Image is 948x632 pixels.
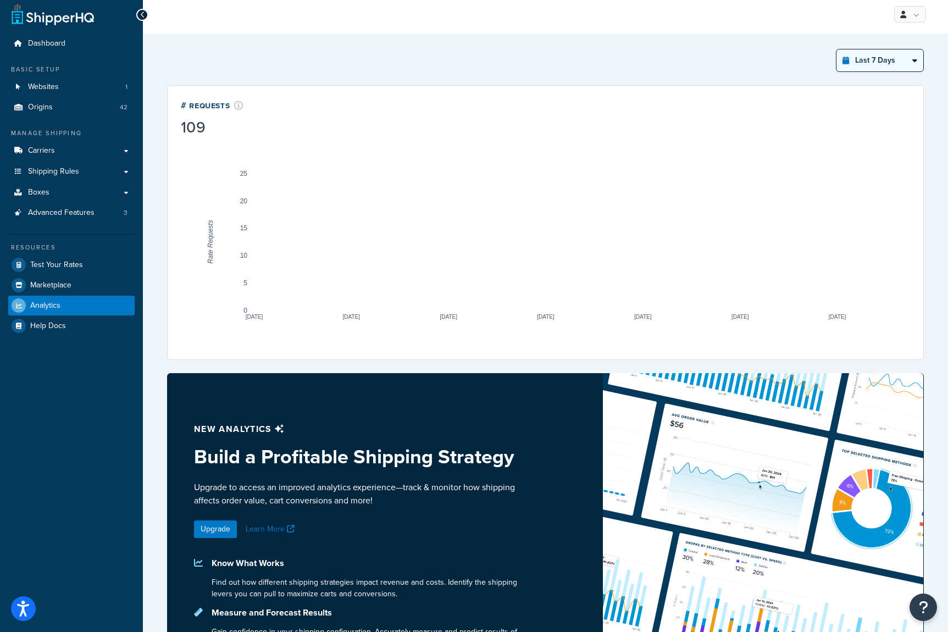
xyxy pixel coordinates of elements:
[207,220,214,263] text: Rate Requests
[212,605,519,620] p: Measure and Forecast Results
[8,203,135,223] a: Advanced Features3
[212,576,519,600] p: Find out how different shipping strategies impact revenue and costs. Identify the shipping levers...
[8,34,135,54] a: Dashboard
[8,77,135,97] a: Websites1
[8,296,135,315] a: Analytics
[181,99,243,112] div: # Requests
[28,146,55,156] span: Carriers
[8,316,135,336] a: Help Docs
[240,170,248,178] text: 25
[240,197,248,205] text: 20
[28,39,65,48] span: Dashboard
[243,279,247,287] text: 5
[910,594,937,621] button: Open Resource Center
[440,314,457,320] text: [DATE]
[8,129,135,138] div: Manage Shipping
[246,523,297,535] a: Learn More
[537,314,555,320] text: [DATE]
[246,314,263,320] text: [DATE]
[8,141,135,161] a: Carriers
[8,65,135,74] div: Basic Setup
[28,82,59,92] span: Websites
[240,252,248,259] text: 10
[124,208,127,218] span: 3
[8,275,135,295] a: Marketplace
[30,301,60,311] span: Analytics
[28,188,49,197] span: Boxes
[194,422,519,437] p: New analytics
[8,182,135,203] a: Boxes
[28,103,53,112] span: Origins
[8,162,135,182] a: Shipping Rules
[30,321,66,331] span: Help Docs
[194,481,519,507] p: Upgrade to access an improved analytics experience—track & monitor how shipping affects order val...
[8,243,135,252] div: Resources
[120,103,127,112] span: 42
[28,167,79,176] span: Shipping Rules
[8,97,135,118] a: Origins42
[634,314,652,320] text: [DATE]
[194,520,237,538] a: Upgrade
[8,203,135,223] li: Advanced Features
[243,307,247,314] text: 0
[125,82,127,92] span: 1
[8,255,135,275] a: Test Your Rates
[28,208,95,218] span: Advanced Features
[30,281,71,290] span: Marketplace
[240,224,248,232] text: 15
[343,314,361,320] text: [DATE]
[181,137,910,346] svg: A chart.
[8,97,135,118] li: Origins
[212,556,519,571] p: Know What Works
[30,260,83,270] span: Test Your Rates
[181,120,243,135] div: 109
[731,314,749,320] text: [DATE]
[194,446,519,468] h3: Build a Profitable Shipping Strategy
[829,314,846,320] text: [DATE]
[8,77,135,97] li: Websites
